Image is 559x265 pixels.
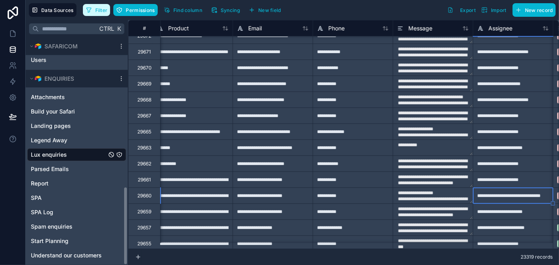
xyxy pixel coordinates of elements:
[83,4,111,16] button: Filter
[137,193,152,199] div: 29660
[137,129,151,135] div: 29665
[491,7,507,13] span: Import
[208,4,246,16] a: Syncing
[41,7,74,13] span: Data Sources
[509,3,556,17] a: New record
[137,209,151,215] div: 29659
[138,177,151,183] div: 29661
[99,24,115,34] span: Ctrl
[137,225,151,231] div: 29657
[513,3,556,17] button: New record
[135,25,154,31] div: #
[248,24,262,32] span: Email
[137,97,151,103] div: 29668
[95,7,108,13] span: Filter
[328,24,345,32] span: Phone
[137,65,152,71] div: 29670
[126,7,155,13] span: Permissions
[246,4,284,16] button: New field
[161,4,205,16] button: Find column
[208,4,243,16] button: Syncing
[138,49,151,55] div: 29671
[525,7,553,13] span: New record
[137,161,151,167] div: 29662
[137,81,151,87] div: 29669
[408,24,432,32] span: Message
[489,24,513,32] span: Assignee
[116,26,122,32] span: K
[113,4,157,16] button: Permissions
[221,7,240,13] span: Syncing
[173,7,202,13] span: Find column
[168,24,189,32] span: Product
[137,113,151,119] div: 29667
[29,3,76,17] button: Data Sources
[444,3,479,17] button: Export
[258,7,281,13] span: New field
[113,4,161,16] a: Permissions
[137,241,151,247] div: 29655
[521,254,553,260] span: 23319 records
[137,145,151,151] div: 29663
[460,7,476,13] span: Export
[479,3,509,17] button: Import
